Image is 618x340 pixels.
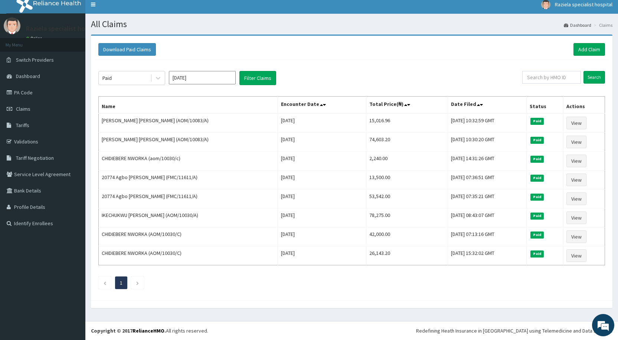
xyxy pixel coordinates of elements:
td: [DATE] 08:43:07 GMT [448,208,527,227]
td: 78,275.00 [366,208,448,227]
td: [DATE] [278,133,366,152]
a: Next page [136,279,139,286]
td: [DATE] [278,152,366,171]
span: Switch Providers [16,56,54,63]
div: Paid [102,74,112,82]
span: Tariffs [16,122,29,129]
span: Paid [530,231,544,238]
span: We're online! [43,94,102,169]
li: Claims [592,22,612,28]
th: Name [99,97,278,114]
span: Paid [530,156,544,162]
td: 13,500.00 [366,171,448,190]
td: CHIDIEBERE NWORKA (AOM/10030/C) [99,246,278,265]
h1: All Claims [91,19,612,29]
span: Paid [530,213,544,219]
span: Tariff Negotiation [16,155,54,161]
footer: All rights reserved. [85,321,618,340]
td: [DATE] 15:32:02 GMT [448,246,527,265]
div: Chat with us now [39,42,125,51]
td: [DATE] 14:31:26 GMT [448,152,527,171]
input: Search by HMO ID [522,71,581,84]
button: Filter Claims [239,71,276,85]
td: 2,240.00 [366,152,448,171]
td: 20774 Agbo [PERSON_NAME] (FMC/11611/A) [99,190,278,208]
span: Paid [530,118,544,124]
span: Paid [530,250,544,257]
a: View [566,230,586,243]
th: Total Price(₦) [366,97,448,114]
td: CHIDIEBERE NWORKA (aom/10030/c) [99,152,278,171]
button: Download Paid Claims [98,43,156,56]
span: Paid [530,137,544,143]
td: [DATE] [278,113,366,133]
td: 74,603.20 [366,133,448,152]
img: User Image [4,17,20,34]
a: View [566,192,586,205]
span: Raziela specialist hospital [555,1,612,8]
a: Page 1 is your current page [120,279,122,286]
input: Select Month and Year [169,71,236,84]
a: View [566,174,586,186]
img: d_794563401_company_1708531726252_794563401 [14,37,30,56]
td: [DATE] [278,208,366,227]
td: 53,542.00 [366,190,448,208]
td: 20774 Agbo [PERSON_NAME] (FMC/11611/A) [99,171,278,190]
td: [PERSON_NAME] [PERSON_NAME] (AOM/10083/A) [99,133,278,152]
td: 42,000.00 [366,227,448,246]
a: View [566,211,586,224]
p: Raziela specialist hospital [26,25,101,32]
td: [DATE] 07:35:21 GMT [448,190,527,208]
strong: Copyright © 2017 . [91,327,166,334]
td: CHIDIEBERE NWORKA (AOM/10030/C) [99,227,278,246]
a: Add Claim [573,43,605,56]
div: Minimize live chat window [122,4,140,22]
td: IKECHUKWU [PERSON_NAME] (AOM/10030/A) [99,208,278,227]
td: [DATE] 07:13:16 GMT [448,227,527,246]
td: [DATE] [278,190,366,208]
span: Dashboard [16,73,40,80]
span: Claims [16,106,30,112]
td: 15,016.96 [366,113,448,133]
th: Encounter Date [278,97,366,114]
td: [DATE] 10:30:20 GMT [448,133,527,152]
a: View [566,155,586,167]
a: RelianceHMO [133,327,164,334]
span: Paid [530,175,544,181]
span: Paid [530,194,544,200]
a: Online [26,36,44,41]
th: Date Filed [448,97,527,114]
a: View [566,136,586,148]
th: Actions [563,97,605,114]
td: [DATE] 10:32:59 GMT [448,113,527,133]
a: Previous page [103,279,107,286]
div: Redefining Heath Insurance in [GEOGRAPHIC_DATA] using Telemedicine and Data Science! [416,327,612,334]
th: Status [527,97,563,114]
a: View [566,249,586,262]
td: 26,143.20 [366,246,448,265]
a: Dashboard [564,22,591,28]
td: [DATE] 07:36:51 GMT [448,171,527,190]
a: View [566,117,586,129]
td: [DATE] [278,171,366,190]
td: [PERSON_NAME] [PERSON_NAME] (AOM/10083/A) [99,113,278,133]
input: Search [583,71,605,84]
textarea: Type your message and hit 'Enter' [4,203,141,229]
td: [DATE] [278,227,366,246]
td: [DATE] [278,246,366,265]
